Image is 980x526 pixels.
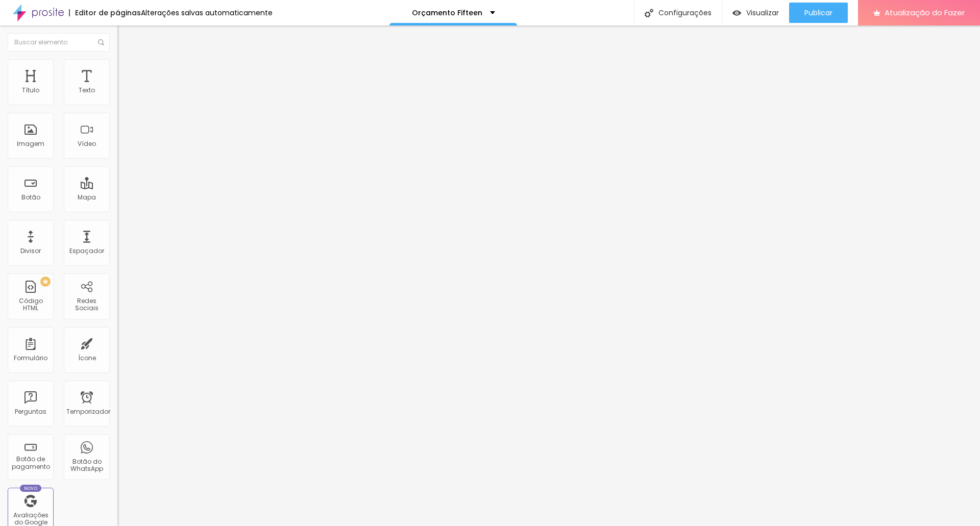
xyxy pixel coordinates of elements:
[75,8,141,18] font: Editor de páginas
[15,407,46,416] font: Perguntas
[732,9,741,17] img: view-1.svg
[141,8,273,18] font: Alterações salvas automaticamente
[658,8,712,18] font: Configurações
[24,485,38,491] font: Novo
[78,354,96,362] font: Ícone
[69,246,104,255] font: Espaçador
[722,3,789,23] button: Visualizar
[78,139,96,148] font: Vídeo
[98,39,104,45] img: Ícone
[645,9,653,17] img: Ícone
[70,457,103,473] font: Botão do WhatsApp
[746,8,779,18] font: Visualizar
[75,296,99,312] font: Redes Sociais
[804,8,832,18] font: Publicar
[117,26,980,526] iframe: Editor
[412,8,482,18] font: Orçamento Fifteen
[17,139,44,148] font: Imagem
[12,455,50,470] font: Botão de pagamento
[14,354,47,362] font: Formulário
[19,296,43,312] font: Código HTML
[885,7,965,18] font: Atualização do Fazer
[8,33,110,52] input: Buscar elemento
[78,193,96,202] font: Mapa
[79,86,95,94] font: Texto
[21,193,40,202] font: Botão
[20,246,41,255] font: Divisor
[66,407,110,416] font: Temporizador
[22,86,39,94] font: Título
[789,3,848,23] button: Publicar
